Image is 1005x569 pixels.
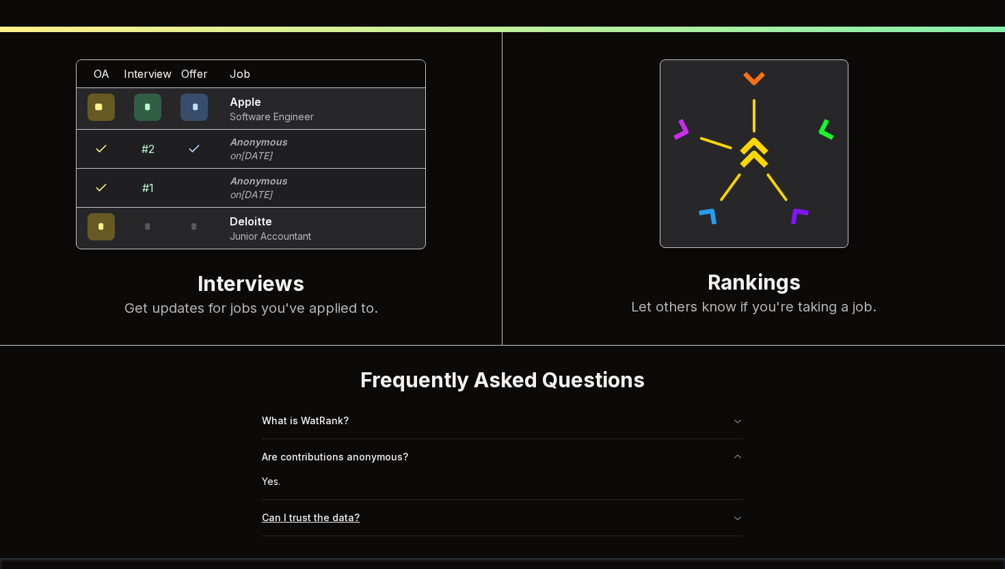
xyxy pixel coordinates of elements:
button: Can I trust the data? [262,500,743,536]
span: Offer [181,66,208,82]
p: Anonymous [230,174,287,188]
h2: Interviews [27,271,474,299]
p: Anonymous [230,135,287,149]
span: Job [230,66,250,82]
div: # 1 [142,180,154,196]
p: on [DATE] [230,188,287,202]
p: on [DATE] [230,149,287,163]
p: Junior Accountant [230,230,311,243]
span: Interview [124,66,172,82]
button: What is WatRank? [262,403,743,439]
span: OA [94,66,109,82]
div: Yes. [262,475,743,499]
div: # 2 [142,141,155,157]
p: Let others know if you're taking a job. [530,297,978,316]
div: Are contributions anonymous? [262,475,743,499]
p: Software Engineer [230,110,314,124]
h2: Rankings [530,270,978,297]
button: Are contributions anonymous? [262,439,743,475]
h2: Frequently Asked Questions [262,367,743,392]
p: Deloitte [230,213,311,230]
p: Apple [230,94,314,110]
p: Get updates for jobs you've applied to. [27,299,474,318]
